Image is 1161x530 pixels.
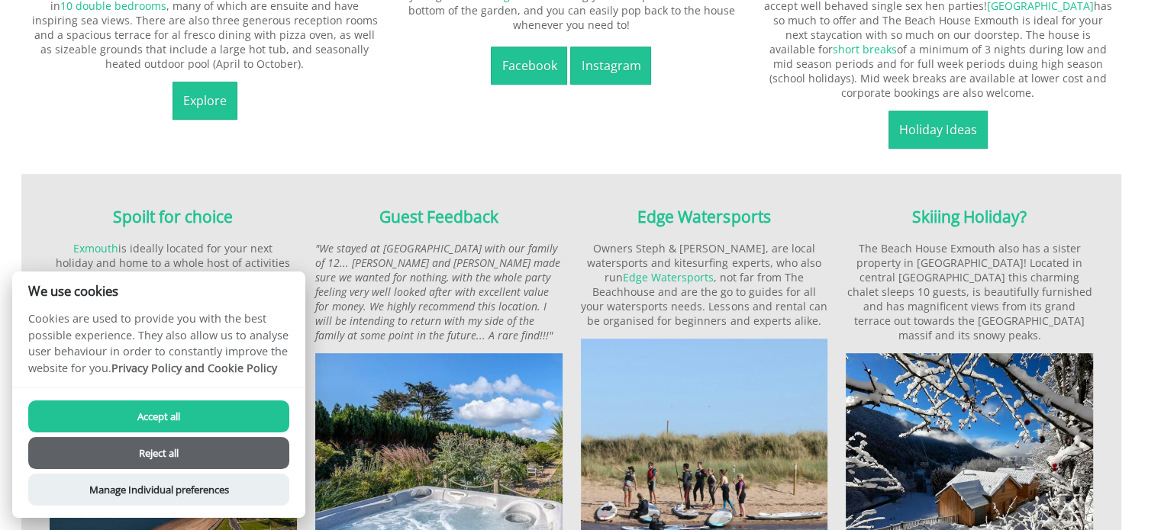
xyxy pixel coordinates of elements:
p: Owners Steph & [PERSON_NAME], are local watersports and kitesurfing experts, who also run , not f... [581,241,828,328]
p: is ideally located for your next holiday and home to a whole host of activities & attractions. Wh... [50,241,297,342]
p: Cookies are used to provide you with the best possible experience. They also allow us to analyse ... [12,310,305,387]
button: Reject all [28,437,289,469]
a: Spoilt for choice [113,206,233,227]
em: "We stayed at [GEOGRAPHIC_DATA] with our family of 12... [PERSON_NAME] and [PERSON_NAME] made sur... [315,241,560,342]
a: Explore [173,82,237,120]
h2: We use cookies [12,284,305,298]
a: Guest Feedback [379,206,498,227]
a: Edge Watersports [637,206,770,227]
button: Accept all [28,400,289,432]
a: Privacy Policy and Cookie Policy [111,361,277,375]
a: Facebook [491,47,567,85]
p: The Beach House Exmouth also has a sister property in [GEOGRAPHIC_DATA]! Located in central [GEOG... [846,241,1093,342]
button: Manage Individual preferences [28,474,289,506]
a: short breaks [833,42,897,56]
a: Edge Watersports [623,270,714,284]
a: Instagram [570,47,651,85]
a: Skiiing Holiday? [912,206,1027,227]
a: Holiday Ideas [888,111,988,149]
a: Exmouth [73,241,118,255]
